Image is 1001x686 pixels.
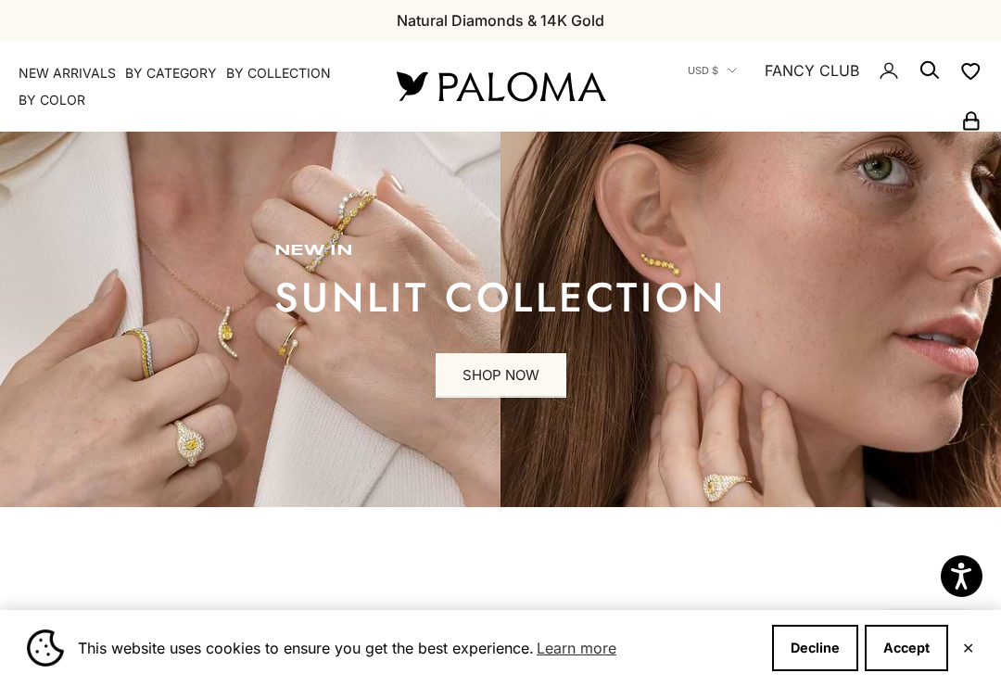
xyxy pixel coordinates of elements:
p: sunlit collection [274,279,727,316]
button: Close [962,642,974,654]
nav: Secondary navigation [649,41,982,132]
button: USD $ [688,62,737,79]
img: Cookie banner [27,629,64,667]
span: This website uses cookies to ensure you get the best experience. [78,634,757,662]
a: NEW ARRIVALS [19,64,116,83]
button: Accept [865,625,948,671]
a: Learn more [534,634,619,662]
summary: By Color [19,91,85,109]
a: SHOP NOW [436,353,566,398]
button: Decline [772,625,858,671]
summary: By Category [125,64,217,83]
p: new in [274,242,727,260]
a: FANCY CLUB [765,58,859,83]
span: USD $ [688,62,718,79]
nav: Primary navigation [19,64,352,109]
p: SHOP BY CATEGORY [82,603,919,641]
p: Natural Diamonds & 14K Gold [397,8,604,32]
summary: By Collection [226,64,331,83]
